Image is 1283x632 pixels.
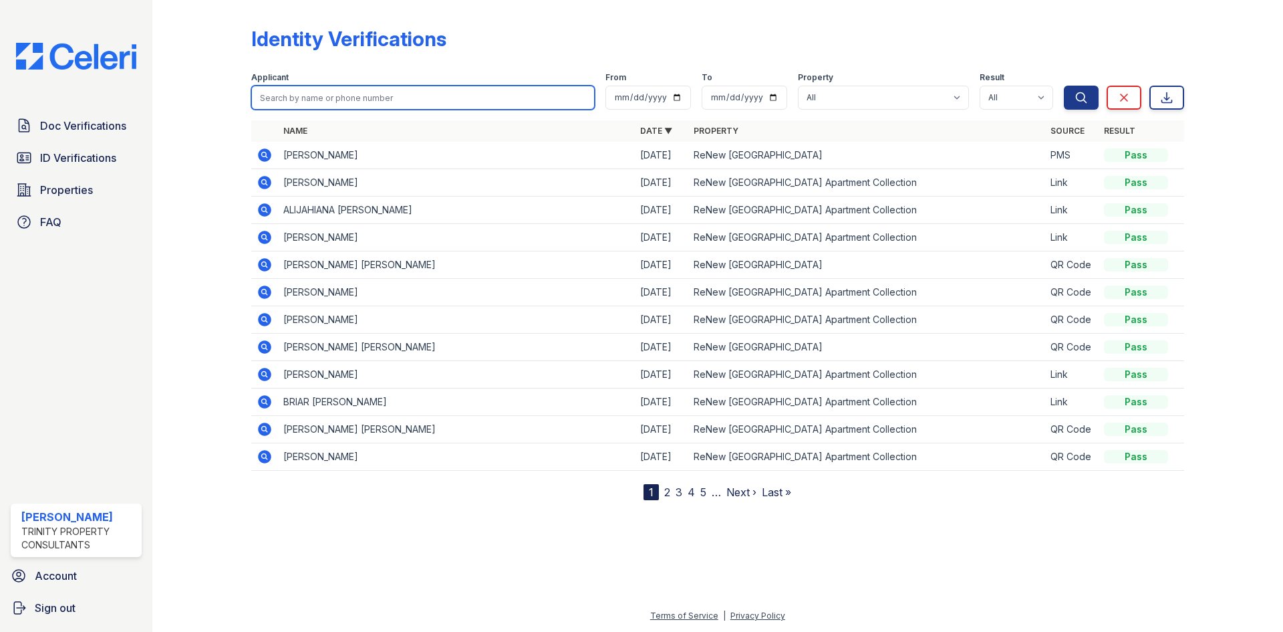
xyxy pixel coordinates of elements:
[635,306,688,334] td: [DATE]
[5,562,147,589] a: Account
[5,595,147,621] a: Sign out
[694,126,738,136] a: Property
[1045,361,1099,389] td: Link
[1045,251,1099,279] td: QR Code
[635,279,688,306] td: [DATE]
[278,306,635,334] td: [PERSON_NAME]
[1104,313,1168,326] div: Pass
[640,126,672,136] a: Date ▼
[1045,142,1099,169] td: PMS
[21,509,136,525] div: [PERSON_NAME]
[730,611,785,621] a: Privacy Policy
[1104,258,1168,272] div: Pass
[278,279,635,306] td: [PERSON_NAME]
[688,486,695,499] a: 4
[278,251,635,279] td: [PERSON_NAME] [PERSON_NAME]
[35,600,76,616] span: Sign out
[688,389,1045,416] td: ReNew [GEOGRAPHIC_DATA] Apartment Collection
[1045,169,1099,197] td: Link
[702,72,712,83] label: To
[635,224,688,251] td: [DATE]
[1045,334,1099,361] td: QR Code
[278,197,635,224] td: ALIJAHIANA [PERSON_NAME]
[278,169,635,197] td: [PERSON_NAME]
[676,486,682,499] a: 3
[1050,126,1085,136] a: Source
[11,144,142,171] a: ID Verifications
[664,486,670,499] a: 2
[688,224,1045,251] td: ReNew [GEOGRAPHIC_DATA] Apartment Collection
[1104,203,1168,217] div: Pass
[278,361,635,389] td: [PERSON_NAME]
[1045,279,1099,306] td: QR Code
[278,334,635,361] td: [PERSON_NAME] [PERSON_NAME]
[712,484,721,500] span: …
[635,361,688,389] td: [DATE]
[11,177,142,203] a: Properties
[40,118,126,134] span: Doc Verifications
[635,334,688,361] td: [DATE]
[1104,148,1168,162] div: Pass
[1104,126,1135,136] a: Result
[1045,224,1099,251] td: Link
[635,197,688,224] td: [DATE]
[5,43,147,70] img: CE_Logo_Blue-a8612792a0a2168367f1c8372b55b34899dd931a85d93a1a3d3e32e68fde9ad4.png
[635,416,688,443] td: [DATE]
[278,389,635,416] td: BRIAR [PERSON_NAME]
[635,251,688,279] td: [DATE]
[278,416,635,443] td: [PERSON_NAME] [PERSON_NAME]
[688,443,1045,471] td: ReNew [GEOGRAPHIC_DATA] Apartment Collection
[1045,389,1099,416] td: Link
[1104,395,1168,409] div: Pass
[1104,340,1168,354] div: Pass
[251,72,289,83] label: Applicant
[35,568,77,584] span: Account
[688,306,1045,334] td: ReNew [GEOGRAPHIC_DATA] Apartment Collection
[688,142,1045,169] td: ReNew [GEOGRAPHIC_DATA]
[1104,368,1168,381] div: Pass
[11,209,142,235] a: FAQ
[635,443,688,471] td: [DATE]
[40,214,61,230] span: FAQ
[688,279,1045,306] td: ReNew [GEOGRAPHIC_DATA] Apartment Collection
[688,251,1045,279] td: ReNew [GEOGRAPHIC_DATA]
[688,334,1045,361] td: ReNew [GEOGRAPHIC_DATA]
[278,142,635,169] td: [PERSON_NAME]
[726,486,756,499] a: Next ›
[688,197,1045,224] td: ReNew [GEOGRAPHIC_DATA] Apartment Collection
[700,486,706,499] a: 5
[278,224,635,251] td: [PERSON_NAME]
[251,27,446,51] div: Identity Verifications
[283,126,307,136] a: Name
[762,486,791,499] a: Last »
[1045,197,1099,224] td: Link
[688,416,1045,443] td: ReNew [GEOGRAPHIC_DATA] Apartment Collection
[605,72,626,83] label: From
[1045,306,1099,334] td: QR Code
[1045,443,1099,471] td: QR Code
[1104,450,1168,463] div: Pass
[798,72,833,83] label: Property
[11,112,142,139] a: Doc Verifications
[644,484,659,500] div: 1
[1104,176,1168,189] div: Pass
[688,361,1045,389] td: ReNew [GEOGRAPHIC_DATA] Apartment Collection
[278,443,635,471] td: [PERSON_NAME]
[723,611,726,621] div: |
[650,611,718,621] a: Terms of Service
[1104,423,1168,436] div: Pass
[1045,416,1099,443] td: QR Code
[1104,231,1168,244] div: Pass
[688,169,1045,197] td: ReNew [GEOGRAPHIC_DATA] Apartment Collection
[251,86,595,110] input: Search by name or phone number
[40,182,93,198] span: Properties
[980,72,1004,83] label: Result
[21,525,136,552] div: Trinity Property Consultants
[635,389,688,416] td: [DATE]
[635,169,688,197] td: [DATE]
[1104,286,1168,299] div: Pass
[635,142,688,169] td: [DATE]
[40,150,116,166] span: ID Verifications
